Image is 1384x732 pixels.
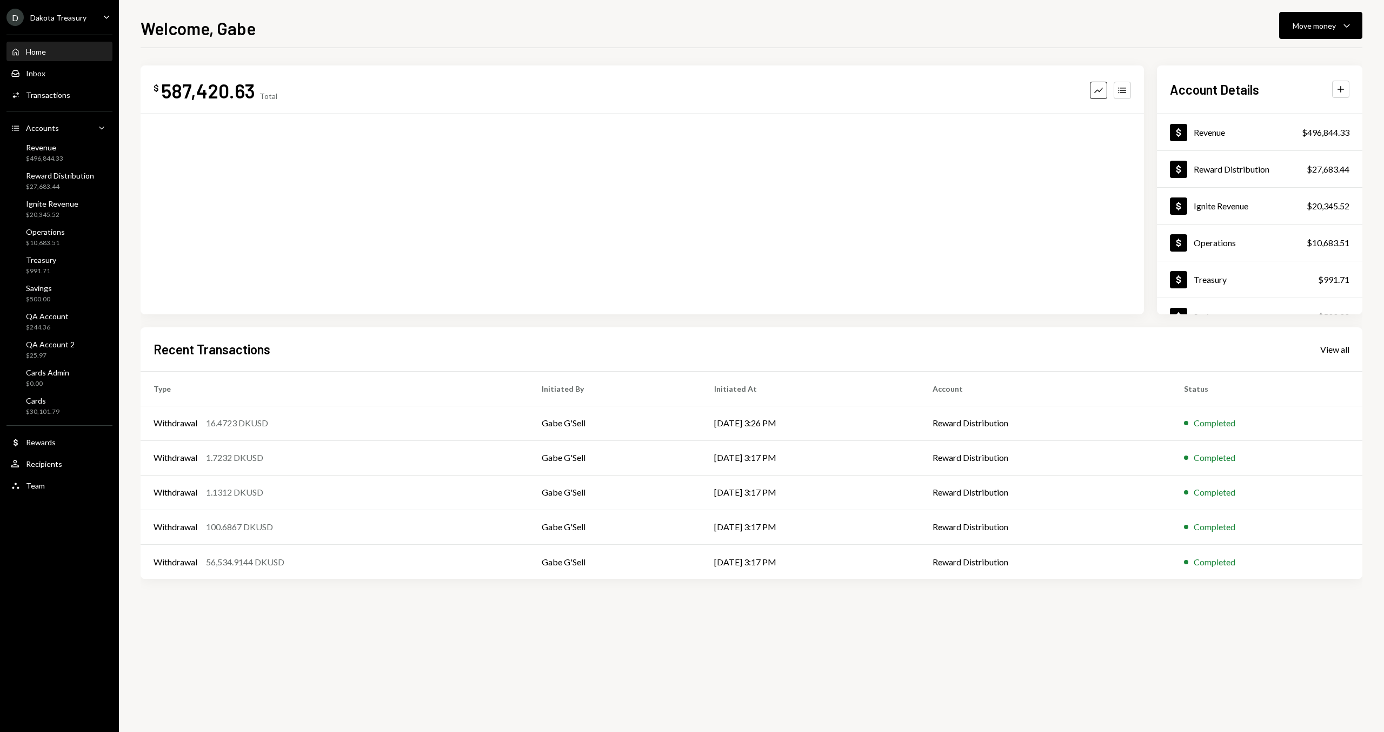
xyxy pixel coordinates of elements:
[154,340,270,358] h2: Recent Transactions
[1194,127,1225,137] div: Revenue
[529,475,701,510] td: Gabe G'Sell
[701,544,919,579] td: [DATE] 3:17 PM
[6,118,112,137] a: Accounts
[154,451,197,464] div: Withdrawal
[701,371,919,406] th: Initiated At
[26,143,63,152] div: Revenue
[1293,20,1336,31] div: Move money
[26,199,78,208] div: Ignite Revenue
[26,396,59,405] div: Cards
[1320,343,1349,355] a: View all
[1194,520,1235,533] div: Completed
[26,379,69,388] div: $0.00
[1194,486,1235,499] div: Completed
[920,544,1171,579] td: Reward Distribution
[920,475,1171,510] td: Reward Distribution
[6,308,112,334] a: QA Account$244.36
[1157,261,1362,298] a: Treasury$991.71
[529,440,701,475] td: Gabe G'Sell
[6,432,112,452] a: Rewards
[26,47,46,56] div: Home
[6,196,112,222] a: Ignite Revenue$20,345.52
[6,63,112,83] a: Inbox
[26,227,65,236] div: Operations
[1157,188,1362,224] a: Ignite Revenue$20,345.52
[30,13,86,22] div: Dakota Treasury
[529,544,701,579] td: Gabe G'Sell
[26,90,70,100] div: Transactions
[26,340,75,349] div: QA Account 2
[1279,12,1362,39] button: Move money
[26,239,65,248] div: $10,683.51
[154,486,197,499] div: Withdrawal
[26,368,69,377] div: Cards Admin
[141,17,256,39] h1: Welcome, Gabe
[6,224,112,250] a: Operations$10,683.51
[1157,225,1362,261] a: Operations$10,683.51
[6,454,112,473] a: Recipients
[206,486,263,499] div: 1.1312 DKUSD
[6,337,112,362] a: QA Account 2$25.97
[26,481,45,490] div: Team
[26,171,94,180] div: Reward Distribution
[701,475,919,510] td: [DATE] 3:17 PM
[1302,126,1349,139] div: $496,844.33
[1318,273,1349,286] div: $991.71
[6,42,112,61] a: Home
[141,371,529,406] th: Type
[26,323,69,332] div: $244.36
[1194,201,1248,211] div: Ignite Revenue
[26,255,56,265] div: Treasury
[1194,274,1227,285] div: Treasury
[701,510,919,544] td: [DATE] 3:17 PM
[1194,451,1235,464] div: Completed
[26,295,52,304] div: $500.00
[154,83,159,94] div: $
[1170,81,1259,98] h2: Account Details
[26,123,59,133] div: Accounts
[26,283,52,293] div: Savings
[1307,163,1349,176] div: $27,683.44
[6,168,112,194] a: Reward Distribution$27,683.44
[1318,310,1349,323] div: $500.00
[6,252,112,278] a: Treasury$991.71
[920,371,1171,406] th: Account
[6,280,112,306] a: Savings$500.00
[154,417,197,430] div: Withdrawal
[1307,236,1349,249] div: $10,683.51
[529,510,701,544] td: Gabe G'Sell
[6,140,112,166] a: Revenue$496,844.33
[259,91,277,101] div: Total
[1320,344,1349,355] div: View all
[26,351,75,360] div: $25.97
[1157,114,1362,150] a: Revenue$496,844.33
[154,556,197,569] div: Withdrawal
[6,365,112,391] a: Cards Admin$0.00
[701,440,919,475] td: [DATE] 3:17 PM
[206,520,273,533] div: 100.6867 DKUSD
[26,312,69,321] div: QA Account
[1157,151,1362,187] a: Reward Distribution$27,683.44
[1171,371,1362,406] th: Status
[206,556,284,569] div: 56,534.9144 DKUSD
[920,406,1171,440] td: Reward Distribution
[26,438,56,447] div: Rewards
[206,451,263,464] div: 1.7232 DKUSD
[1194,417,1235,430] div: Completed
[26,407,59,417] div: $30,101.79
[1157,298,1362,334] a: Savings$500.00
[1194,556,1235,569] div: Completed
[206,417,268,430] div: 16.4723 DKUSD
[1194,164,1269,174] div: Reward Distribution
[529,406,701,440] td: Gabe G'Sell
[26,69,45,78] div: Inbox
[529,371,701,406] th: Initiated By
[920,440,1171,475] td: Reward Distribution
[1194,311,1222,321] div: Savings
[161,78,255,103] div: 587,420.63
[920,510,1171,544] td: Reward Distribution
[6,9,24,26] div: D
[6,476,112,495] a: Team
[6,393,112,419] a: Cards$30,101.79
[154,520,197,533] div: Withdrawal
